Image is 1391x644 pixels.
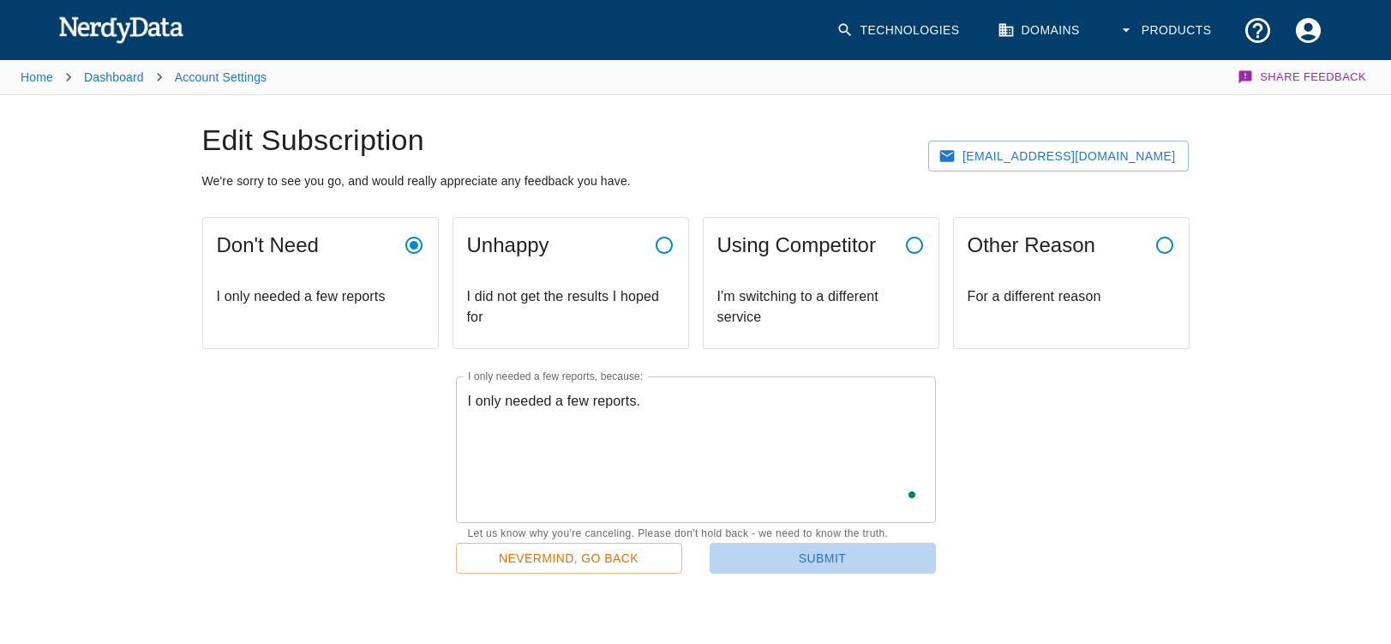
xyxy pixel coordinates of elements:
a: Account Settings [175,70,267,84]
button: Submit [710,543,936,575]
span: Other Reason [968,232,1148,259]
button: Account Settings [1283,5,1334,56]
a: Technologies [826,5,974,56]
h1: Edit Subscription [202,123,767,159]
button: Share Feedback [1235,60,1370,94]
img: NerdyData.com [58,12,184,46]
a: Home [21,70,53,84]
nav: breadcrumb [21,60,267,94]
p: I'm switching to a different service [717,286,925,328]
span: Don't Need [217,232,397,259]
textarea: To enrich screen reader interactions, please activate Accessibility in Grammarly extension settings [468,391,924,509]
a: Nevermind, Go Back [456,543,682,575]
h6: We're sorry to see you go, and would really appreciate any feedback you have. [202,172,767,190]
a: Dashboard [84,70,144,84]
p: I only needed a few reports [217,286,424,307]
p: Let us know why you're canceling. Please don't hold back - we need to know the truth. [468,526,924,543]
button: Support and Documentation [1232,5,1283,56]
label: I only needed a few reports, because: [468,369,643,383]
span: Unhappy [467,232,647,259]
p: For a different reason [968,286,1175,307]
span: Using Competitor [717,232,897,259]
button: Products [1107,5,1226,56]
p: I did not get the results I hoped for [467,286,675,328]
a: [EMAIL_ADDRESS][DOMAIN_NAME] [928,141,1189,172]
a: Domains [987,5,1094,56]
